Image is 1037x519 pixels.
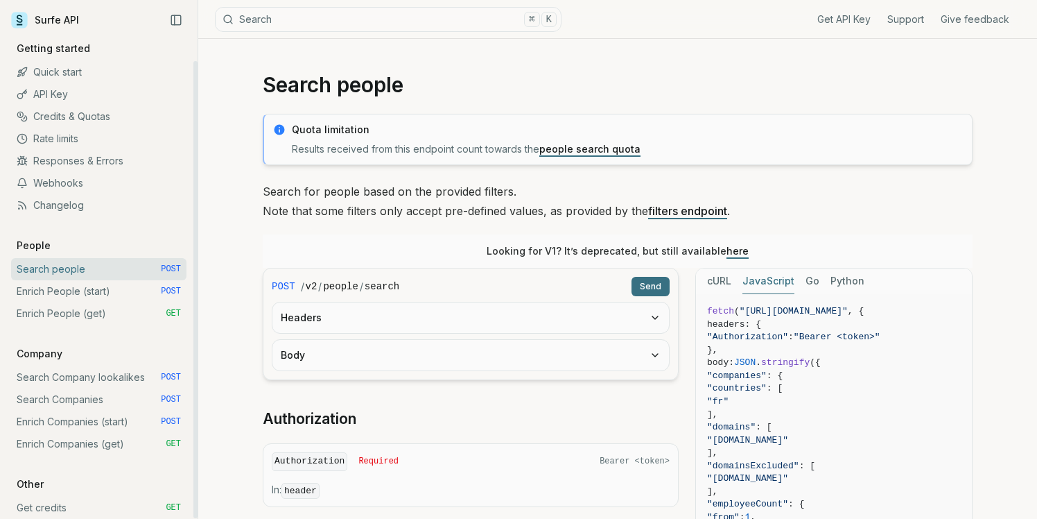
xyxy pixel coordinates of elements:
[263,409,356,429] a: Authorization
[281,483,320,499] code: header
[707,473,788,484] span: "[DOMAIN_NAME]"
[805,269,819,294] button: Go
[11,194,186,216] a: Changelog
[941,12,1009,26] a: Give feedback
[11,303,186,325] a: Enrich People (get) GET
[11,347,68,361] p: Company
[631,277,670,296] button: Send
[707,396,729,407] span: "fr"
[707,357,734,368] span: body:
[11,366,186,389] a: Search Company lookalikes POST
[740,306,848,316] span: "[URL][DOMAIN_NAME]"
[726,245,749,257] a: here
[166,502,181,513] span: GET
[707,383,767,393] span: "countries"
[742,269,794,294] button: JavaScript
[707,461,799,471] span: "domainsExcluded"
[161,286,181,297] span: POST
[756,357,761,368] span: .
[11,477,49,491] p: Other
[761,357,810,368] span: stringify
[788,499,804,509] span: : {
[161,264,181,275] span: POST
[848,306,864,316] span: , {
[166,439,181,450] span: GET
[161,394,181,405] span: POST
[11,128,186,150] a: Rate limits
[707,319,761,330] span: headers: {
[794,332,880,342] span: "Bearer <token>"
[11,389,186,411] a: Search Companies POST
[272,303,669,333] button: Headers
[301,280,304,293] span: /
[707,435,788,445] span: "[DOMAIN_NAME]"
[487,244,749,258] p: Looking for V1? It’s deprecated, but still available
[541,12,557,27] kbd: K
[272,280,295,293] span: POST
[788,332,794,342] span: :
[830,269,864,294] button: Python
[707,371,767,381] span: "companies"
[734,306,740,316] span: (
[810,357,821,368] span: ({
[11,83,186,105] a: API Key
[11,497,186,519] a: Get credits GET
[734,357,756,368] span: JSON
[707,448,718,458] span: ],
[323,280,358,293] code: people
[707,422,756,432] span: "domains"
[11,433,186,455] a: Enrich Companies (get) GET
[292,123,964,137] p: Quota limitation
[11,42,96,56] p: Getting started
[799,461,815,471] span: : [
[11,258,186,280] a: Search people POST
[360,280,363,293] span: /
[600,456,670,467] span: Bearer <token>
[11,61,186,83] a: Quick start
[161,372,181,383] span: POST
[263,72,973,97] h1: Search people
[524,12,539,27] kbd: ⌘
[272,340,669,371] button: Body
[707,306,734,316] span: fetch
[365,280,399,293] code: search
[358,456,399,467] span: Required
[306,280,317,293] code: v2
[11,411,186,433] a: Enrich Companies (start) POST
[11,105,186,128] a: Credits & Quotas
[11,150,186,172] a: Responses & Errors
[166,10,186,31] button: Collapse Sidebar
[707,499,788,509] span: "employeeCount"
[272,452,347,471] code: Authorization
[161,416,181,427] span: POST
[318,280,322,293] span: /
[292,142,964,156] p: Results received from this endpoint count towards the
[263,182,973,221] p: Search for people based on the provided filters. Note that some filters only accept pre-defined v...
[767,371,783,381] span: : {
[707,269,731,294] button: cURL
[756,422,772,432] span: : [
[707,409,718,420] span: ],
[887,12,924,26] a: Support
[707,332,788,342] span: "Authorization"
[817,12,871,26] a: Get API Key
[11,10,79,31] a: Surfe API
[215,7,561,32] button: Search⌘K
[767,383,783,393] span: : [
[166,308,181,319] span: GET
[707,486,718,497] span: ],
[11,239,56,253] p: People
[707,345,718,355] span: },
[539,143,640,155] a: people search quota
[272,483,670,498] p: In:
[11,280,186,303] a: Enrich People (start) POST
[11,172,186,194] a: Webhooks
[648,204,727,218] a: filters endpoint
